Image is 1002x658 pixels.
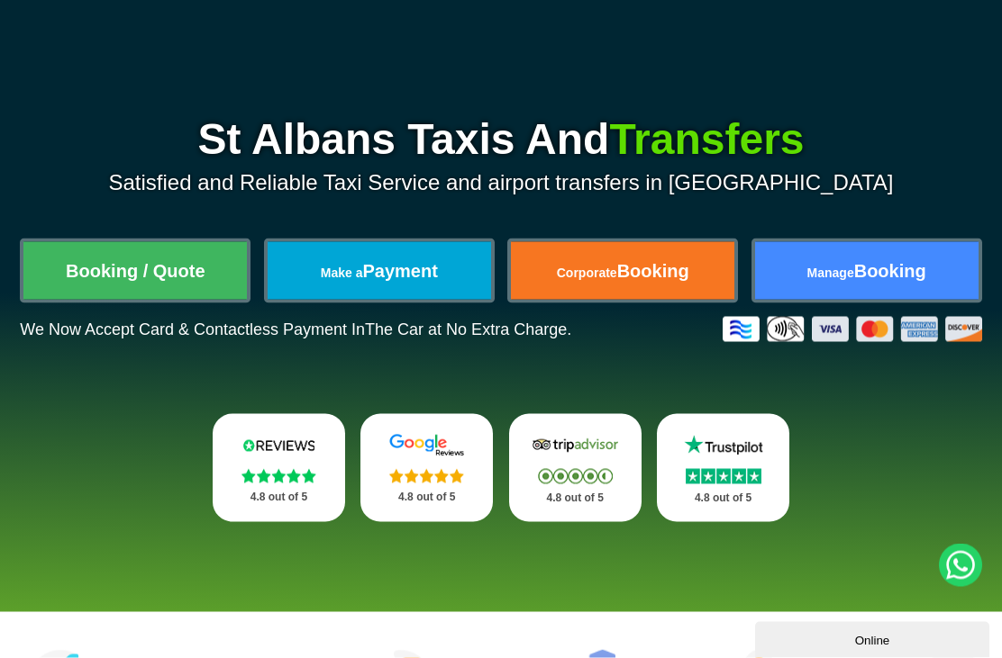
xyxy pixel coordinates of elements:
[723,317,982,342] img: Credit And Debit Cards
[511,242,734,300] a: CorporateBooking
[380,486,473,509] p: 4.8 out of 5
[755,618,993,658] iframe: chat widget
[360,414,493,522] a: Google Stars 4.8 out of 5
[686,469,761,484] img: Stars
[509,414,642,522] a: Tripadvisor Stars 4.8 out of 5
[529,487,622,509] p: 4.8 out of 5
[557,266,617,280] span: Corporate
[365,320,571,338] span: The Car at No Extra Charge.
[609,115,804,163] span: Transfers
[677,487,770,509] p: 4.8 out of 5
[268,242,491,300] a: Make aPayment
[657,414,789,522] a: Trustpilot Stars 4.8 out of 5
[232,486,325,509] p: 4.8 out of 5
[529,434,622,457] img: Tripadvisor
[20,118,982,161] h1: St Albans Taxis And
[20,320,571,339] p: We Now Accept Card & Contactless Payment In
[807,266,854,280] span: Manage
[23,242,247,300] a: Booking / Quote
[213,414,345,522] a: Reviews.io Stars 4.8 out of 5
[232,434,325,457] img: Reviews.io
[755,242,979,300] a: ManageBooking
[677,434,770,457] img: Trustpilot
[538,469,613,484] img: Stars
[321,266,363,280] span: Make a
[20,170,982,195] p: Satisfied and Reliable Taxi Service and airport transfers in [GEOGRAPHIC_DATA]
[389,469,464,483] img: Stars
[241,469,316,483] img: Stars
[380,434,473,457] img: Google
